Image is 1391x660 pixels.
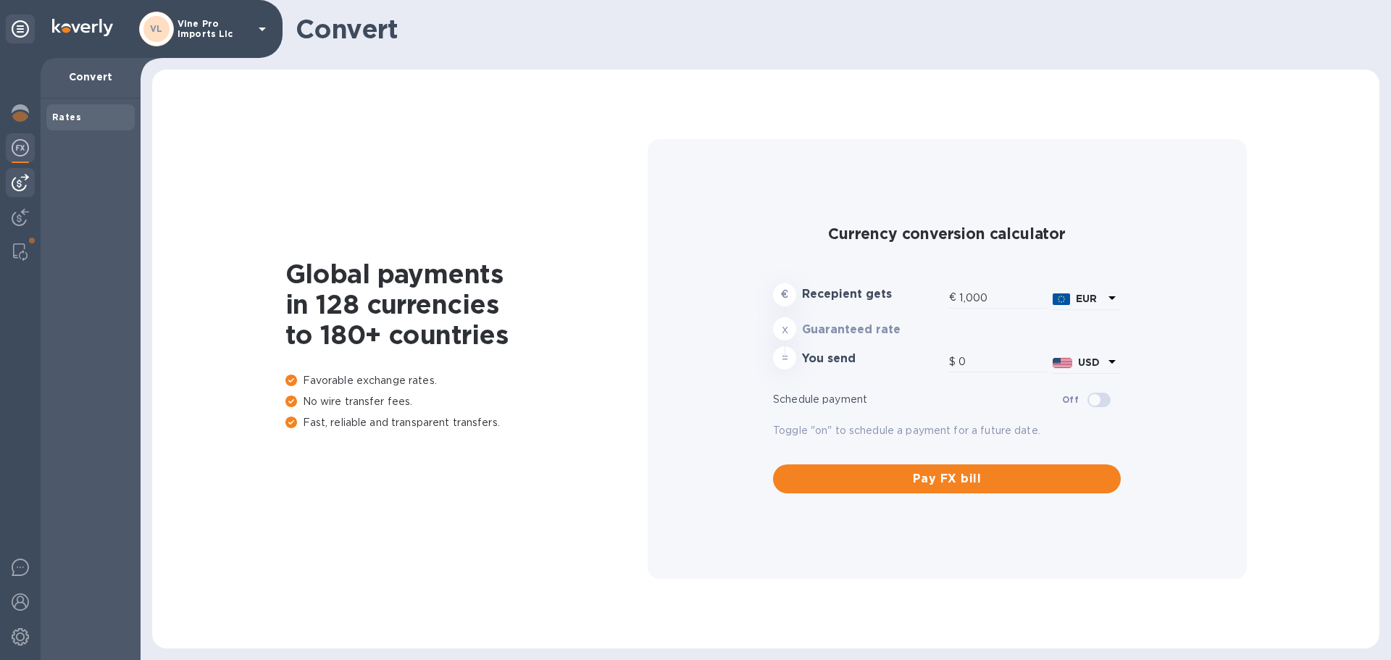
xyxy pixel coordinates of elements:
p: Toggle "on" to schedule a payment for a future date. [773,423,1121,438]
p: Fast, reliable and transparent transfers. [285,415,648,430]
p: No wire transfer fees. [285,394,648,409]
b: VL [150,23,163,34]
h2: Currency conversion calculator [773,225,1121,243]
h1: Convert [296,14,1368,44]
img: Logo [52,19,113,36]
input: Amount [959,287,1047,309]
p: Schedule payment [773,392,1062,407]
strong: € [781,288,788,300]
div: Unpin categories [6,14,35,43]
div: = [773,346,796,369]
b: EUR [1076,293,1097,304]
span: Pay FX bill [785,470,1109,488]
h3: Guaranteed rate [802,323,943,337]
b: Off [1062,394,1079,405]
p: Convert [52,70,129,84]
h3: Recepient gets [802,288,943,301]
p: Favorable exchange rates. [285,373,648,388]
div: $ [949,351,958,373]
img: USD [1053,358,1072,368]
div: x [773,317,796,341]
p: Vine Pro Imports Llc [177,19,250,39]
div: € [949,287,959,309]
b: USD [1078,356,1100,368]
img: Foreign exchange [12,139,29,156]
button: Pay FX bill [773,464,1121,493]
h1: Global payments in 128 currencies to 180+ countries [285,259,648,350]
b: Rates [52,112,81,122]
h3: You send [802,352,943,366]
input: Amount [958,351,1047,373]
